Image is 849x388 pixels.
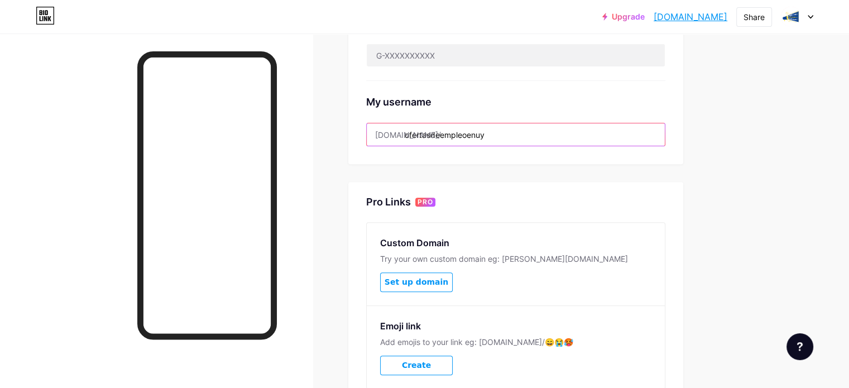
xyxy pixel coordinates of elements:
button: Set up domain [380,272,453,292]
div: [DOMAIN_NAME]/ [375,129,441,141]
span: Create [402,361,431,370]
div: Share [744,11,765,23]
a: [DOMAIN_NAME] [654,10,727,23]
div: Emoji link [380,319,651,333]
div: My username [366,94,665,109]
button: Create [380,356,453,375]
img: Ofertas de Empleo en Uruguay [780,6,802,27]
a: Upgrade [602,12,645,21]
div: Custom Domain [380,236,651,250]
input: username [367,123,665,146]
span: PRO [418,198,433,207]
div: Try your own custom domain eg: [PERSON_NAME][DOMAIN_NAME] [380,254,651,264]
div: Pro Links [366,195,411,209]
div: Add emojis to your link eg: [DOMAIN_NAME]/😄😭🥵 [380,337,651,347]
input: G-XXXXXXXXXX [367,44,665,66]
span: Set up domain [385,277,448,287]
